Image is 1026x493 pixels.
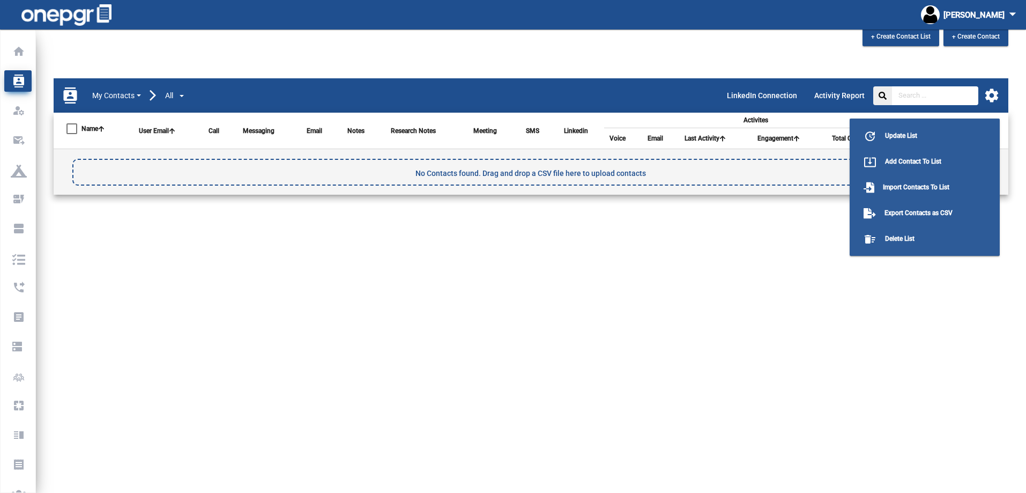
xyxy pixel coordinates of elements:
span: Export Contacts as CSV [884,209,953,217]
span: Import Contacts To List [883,183,949,191]
span: Delete List [885,235,915,242]
span: Update List [885,132,917,139]
mat-icon: update [864,130,876,143]
span: Add Contact To List [885,158,941,165]
mat-icon: delete_sweep [864,233,876,246]
mat-icon: system_update_alt [864,156,876,168]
